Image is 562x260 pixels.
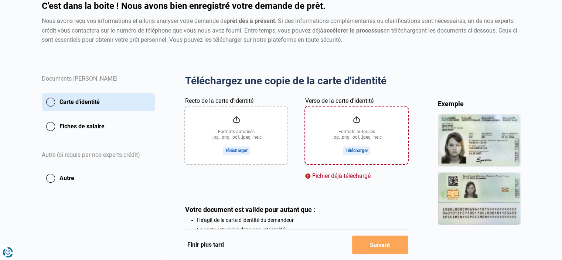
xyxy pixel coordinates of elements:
[185,74,408,88] h2: Téléchargez une copie de la carte d'identité
[42,93,155,111] button: Carte d'identité
[185,97,253,105] label: Recto de la carte d'identité
[438,99,521,108] div: Exemple
[42,117,155,136] button: Fiches de salaire
[42,169,155,188] button: Autre
[42,74,155,93] div: Documents [PERSON_NAME]
[305,172,408,180] div: Fichier déjà téléchargé
[323,27,384,34] strong: accélerer le processus
[352,236,408,254] button: Suivant
[226,17,275,24] strong: prêt dès à présent
[185,240,226,250] button: Finir plus tard
[197,227,408,233] li: La carte est visible dans son intégralité
[185,206,408,213] div: Votre document est valide pour autant que :
[42,142,155,169] div: Autre (si requis par nos experts crédit)
[197,217,408,223] li: Il s'agit de la carte d'identité du demandeur
[42,1,521,10] h1: C'est dans la boite ! Nous avons bien enregistré votre demande de prêt.
[438,114,521,224] img: idCard
[305,97,374,105] label: Verso de la carte d'identité
[42,16,521,45] div: Nous avons reçu vos informations et allons analyser votre demande de . Si des informations complé...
